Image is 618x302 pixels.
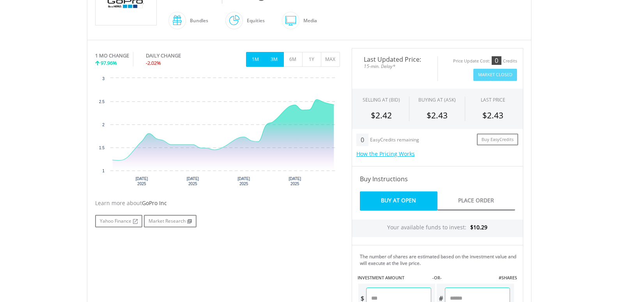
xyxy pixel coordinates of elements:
[358,275,404,281] label: INVESTMENT AMOUNT
[352,220,523,237] div: Your available funds to invest:
[432,275,442,281] label: -OR-
[470,223,487,231] span: $10.29
[265,52,284,67] button: 3M
[146,59,161,66] span: -2.02%
[283,52,303,67] button: 6M
[95,74,340,191] svg: Interactive chart
[142,199,167,207] span: GoPro Inc
[503,58,517,64] div: Credits
[358,63,432,70] span: 15-min. Delay*
[477,134,518,146] a: Buy EasyCredits
[427,110,448,121] span: $2.43
[186,177,199,186] text: [DATE] 2025
[99,100,104,104] text: 2.5
[418,96,456,103] span: BUYING AT (ASK)
[237,177,250,186] text: [DATE] 2025
[95,199,340,207] div: Learn more about
[492,56,501,65] div: 0
[95,74,340,191] div: Chart. Highcharts interactive chart.
[356,150,415,157] a: How the Pricing Works
[101,59,117,66] span: 97.96%
[363,96,400,103] div: SELLING AT (BID)
[144,215,197,227] a: Market Research
[360,253,520,266] div: The number of shares are estimated based on the investment value and will execute at the live price.
[370,137,419,144] div: EasyCredits remaining
[473,69,517,81] button: Market Closed
[135,177,148,186] text: [DATE] 2025
[102,169,104,173] text: 1
[95,52,129,59] div: 1 MO CHANGE
[246,52,265,67] button: 1M
[289,177,301,186] text: [DATE] 2025
[481,96,505,103] div: LAST PRICE
[371,110,392,121] span: $2.42
[358,56,432,63] span: Last Updated Price:
[321,52,340,67] button: MAX
[95,215,142,227] a: Yahoo Finance
[99,146,104,150] text: 1.5
[499,275,517,281] label: #SHARES
[360,174,515,184] h4: Buy Instructions
[356,134,368,146] div: 0
[437,191,515,211] a: Place Order
[453,58,490,64] div: Price Update Cost:
[102,77,104,81] text: 3
[482,110,503,121] span: $2.43
[299,11,317,30] div: Media
[243,11,265,30] div: Equities
[146,52,207,59] div: DAILY CHANGE
[102,123,104,127] text: 2
[302,52,321,67] button: 1Y
[186,11,208,30] div: Bundles
[360,191,437,211] a: Buy At Open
